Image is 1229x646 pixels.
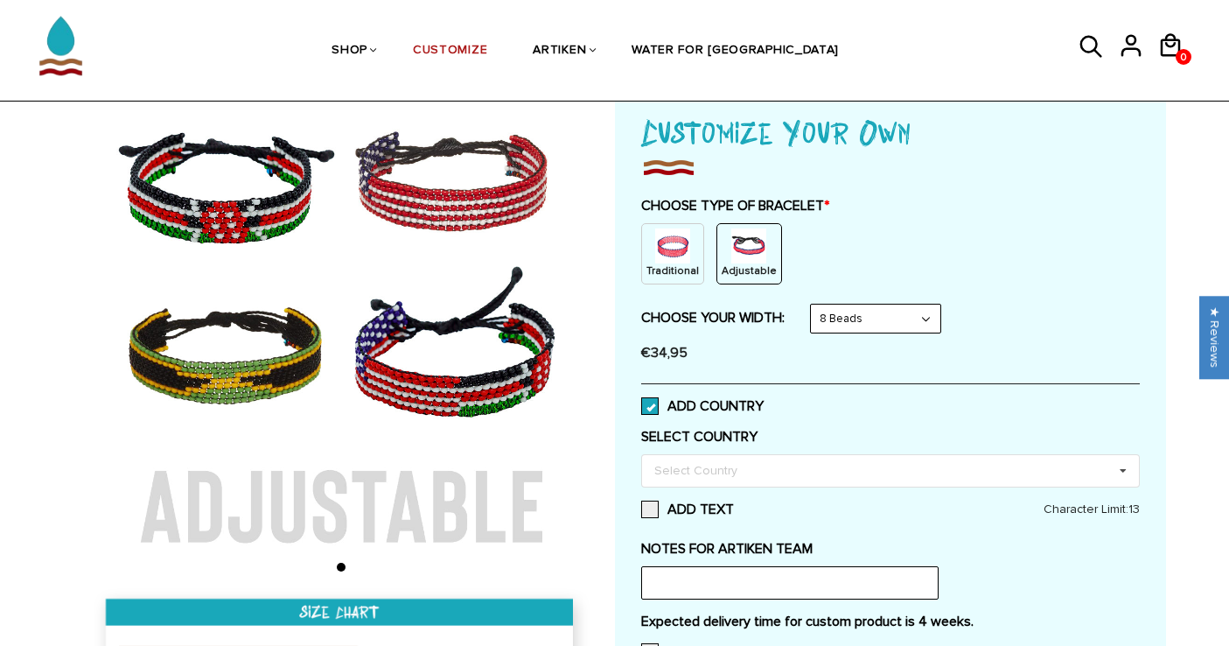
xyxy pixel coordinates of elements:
[641,397,764,415] label: ADD COUNTRY
[1176,46,1191,68] span: 0
[641,155,695,179] img: imgboder_100x.png
[1128,502,1140,516] span: 13
[632,6,839,96] a: WATER FOR [GEOGRAPHIC_DATA]
[731,228,766,263] img: string.PNG
[641,428,1140,446] label: SELECT COUNTRY
[332,6,367,96] a: SHOP
[90,73,593,576] img: Adjustable_2048x2048.jpg
[716,223,782,284] div: String
[641,108,1140,155] h1: Customize Your Own
[641,501,1140,518] label: ADD TEXT
[641,223,704,284] div: Non String
[646,263,699,278] p: Traditional
[1199,296,1229,379] div: Click to open Judge.me floating reviews tab
[641,309,785,327] label: CHOOSE YOUR WIDTH:
[650,460,763,481] div: Select Country
[533,6,586,96] a: ARTIKEN
[1176,49,1191,65] a: 0
[641,613,1140,630] label: Expected delivery time for custom product is 4 weeks.
[641,197,1140,214] label: CHOOSE TYPE OF BRACELET
[413,6,487,96] a: CUSTOMIZE
[722,263,777,278] p: Adjustable
[337,563,346,572] li: Page dot 1
[1044,501,1140,518] span: Character Limit:
[641,344,688,362] span: €34,95
[641,540,1140,558] label: NOTES FOR ARTIKEN TEAM
[655,228,690,263] img: non-string.png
